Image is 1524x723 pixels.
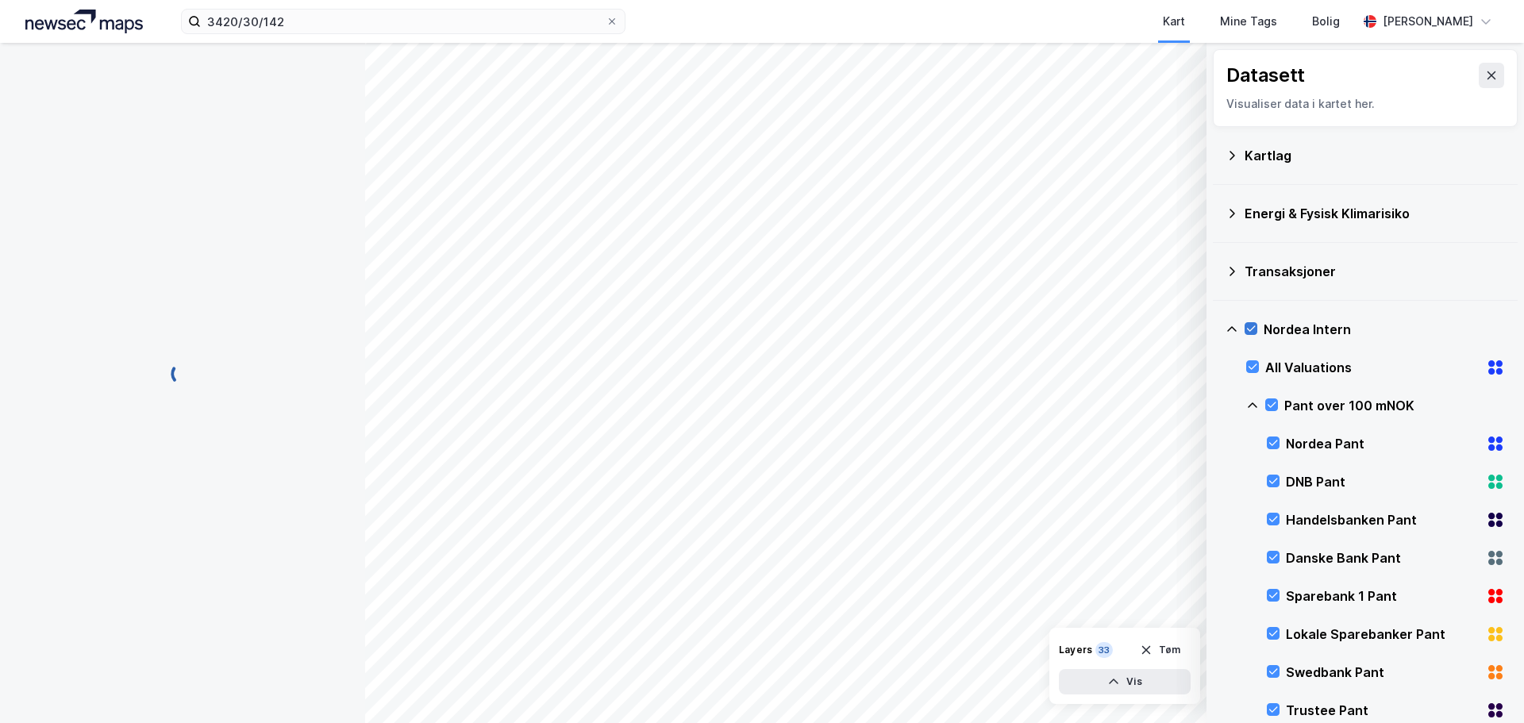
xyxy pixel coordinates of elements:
[1264,320,1505,339] div: Nordea Intern
[1445,647,1524,723] iframe: Chat Widget
[1245,262,1505,281] div: Transaksjoner
[1284,396,1505,415] div: Pant over 100 mNOK
[170,361,195,386] img: spinner.a6d8c91a73a9ac5275cf975e30b51cfb.svg
[1286,434,1480,453] div: Nordea Pant
[1445,647,1524,723] div: Kontrollprogram for chat
[1220,12,1277,31] div: Mine Tags
[1383,12,1473,31] div: [PERSON_NAME]
[1286,548,1480,567] div: Danske Bank Pant
[1286,625,1480,644] div: Lokale Sparebanker Pant
[1130,637,1191,663] button: Tøm
[1286,663,1480,682] div: Swedbank Pant
[1059,644,1092,656] div: Layers
[201,10,606,33] input: Søk på adresse, matrikkel, gårdeiere, leietakere eller personer
[1245,204,1505,223] div: Energi & Fysisk Klimarisiko
[1286,586,1480,606] div: Sparebank 1 Pant
[1059,669,1191,694] button: Vis
[1226,94,1504,113] div: Visualiser data i kartet her.
[25,10,143,33] img: logo.a4113a55bc3d86da70a041830d287a7e.svg
[1286,510,1480,529] div: Handelsbanken Pant
[1265,358,1480,377] div: All Valuations
[1095,642,1113,658] div: 33
[1286,472,1480,491] div: DNB Pant
[1245,146,1505,165] div: Kartlag
[1286,701,1480,720] div: Trustee Pant
[1226,63,1305,88] div: Datasett
[1312,12,1340,31] div: Bolig
[1163,12,1185,31] div: Kart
